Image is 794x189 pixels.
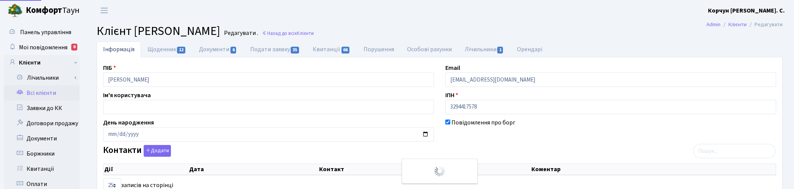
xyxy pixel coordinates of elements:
a: Квитанції [4,161,80,176]
a: Корчун [PERSON_NAME]. С. [708,6,785,15]
span: Клієнти [297,30,314,37]
label: ПІБ [103,63,116,72]
span: Таун [26,4,80,17]
img: logo.png [8,3,23,18]
label: Повідомлення про борг [451,118,515,127]
a: Додати [142,144,171,157]
span: 35 [291,47,299,54]
a: Орендарі [511,41,549,57]
li: Редагувати [747,20,783,29]
a: Назад до всіхКлієнти [262,30,314,37]
a: Всі клієнти [4,85,80,101]
th: Дата [188,164,319,175]
label: Контакти [103,145,171,157]
a: Порушення [357,41,401,57]
nav: breadcrumb [695,17,794,33]
a: Документи [193,41,243,57]
span: 6 [230,47,236,54]
span: Мої повідомлення [19,43,67,52]
a: Клієнти [4,55,80,70]
a: Admin [706,20,720,28]
a: Лічильники [458,41,511,57]
a: Подати заявку [244,41,306,57]
input: Пошук... [693,144,775,158]
label: ІПН [445,91,458,100]
a: Щоденник [141,41,193,57]
a: Панель управління [4,25,80,40]
a: Клієнти [728,20,747,28]
a: Мої повідомлення6 [4,40,80,55]
span: 12 [177,47,185,54]
label: Ім'я користувача [103,91,151,100]
span: 1 [497,47,503,54]
a: Особові рахунки [401,41,458,57]
th: Дії [103,164,188,175]
label: Email [445,63,460,72]
a: Інформація [97,41,141,57]
img: Обробка... [434,165,446,177]
a: Заявки до КК [4,101,80,116]
th: Контакт [318,164,530,175]
a: Договори продажу [4,116,80,131]
th: Коментар [531,164,776,175]
small: Редагувати . [222,30,258,37]
a: Лічильники [9,70,80,85]
button: Контакти [144,145,171,157]
div: 6 [71,44,77,50]
b: Комфорт [26,4,62,16]
a: Боржники [4,146,80,161]
a: Документи [4,131,80,146]
button: Переключити навігацію [95,4,114,17]
span: Клієнт [PERSON_NAME] [97,22,220,40]
span: Панель управління [20,28,71,36]
span: 66 [341,47,350,54]
a: Квитанції [306,41,357,57]
label: День народження [103,118,154,127]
